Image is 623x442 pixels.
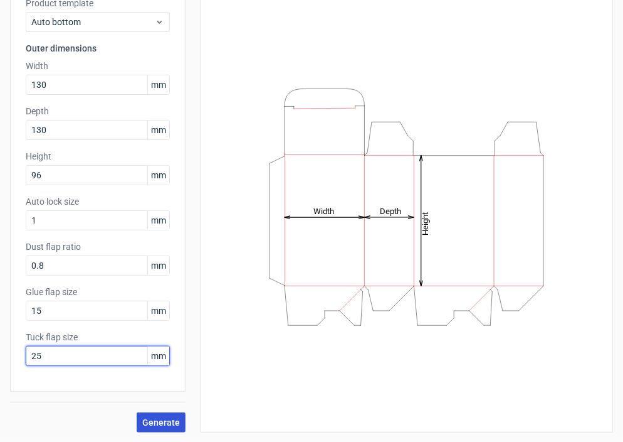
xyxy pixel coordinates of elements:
[26,286,170,298] label: Glue flap size
[147,347,169,365] span: mm
[421,212,431,235] tspan: Height
[380,207,401,216] tspan: Depth
[26,60,170,72] label: Width
[31,16,155,28] span: Auto bottom
[26,331,170,343] label: Tuck flap size
[147,301,169,320] span: mm
[142,418,180,427] span: Generate
[147,75,169,94] span: mm
[26,195,170,208] label: Auto lock size
[26,240,170,253] label: Dust flap ratio
[147,166,169,185] span: mm
[137,412,186,433] button: Generate
[147,121,169,139] span: mm
[147,256,169,275] span: mm
[26,105,170,117] label: Depth
[147,211,169,230] span: mm
[26,42,170,55] h3: Outer dimensions
[26,150,170,163] label: Height
[314,207,335,216] tspan: Width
